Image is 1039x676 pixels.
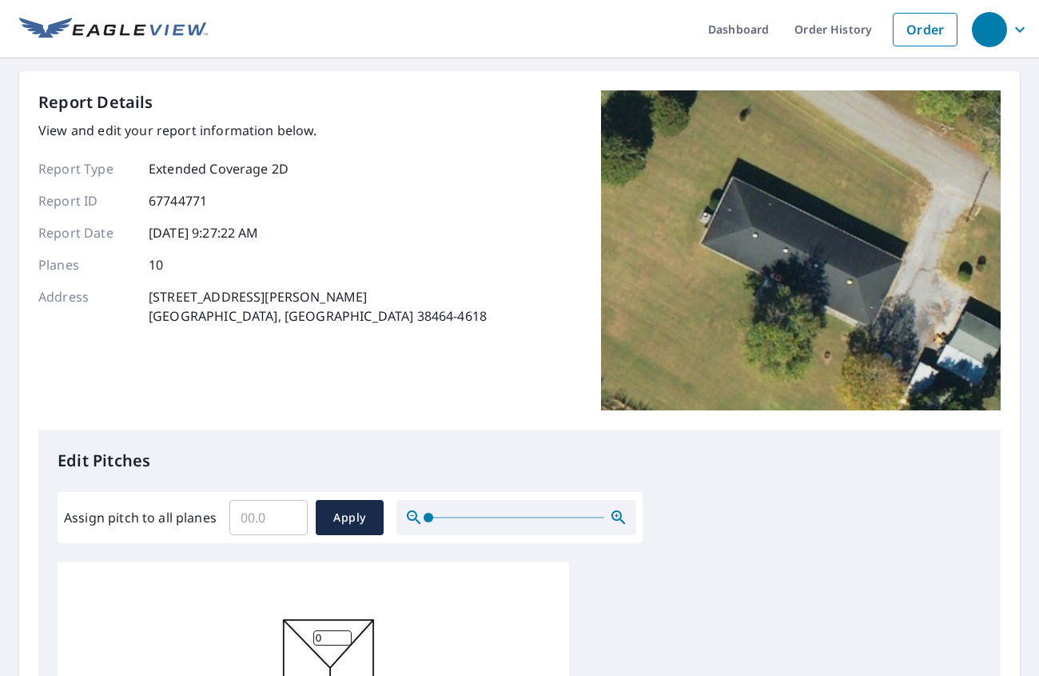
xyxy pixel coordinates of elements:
p: 67744771 [149,191,207,210]
img: Top image [601,90,1001,410]
p: Report ID [38,191,134,210]
p: Report Type [38,159,134,178]
p: Report Date [38,223,134,242]
input: 00.0 [229,495,308,540]
p: Extended Coverage 2D [149,159,289,178]
p: Edit Pitches [58,449,981,473]
img: EV Logo [19,18,208,42]
a: Order [893,13,957,46]
p: View and edit your report information below. [38,121,487,140]
span: Apply [328,508,371,528]
p: [DATE] 9:27:22 AM [149,223,259,242]
p: 10 [149,255,163,274]
label: Assign pitch to all planes [64,508,217,527]
button: Apply [316,500,384,535]
p: [STREET_ADDRESS][PERSON_NAME] [GEOGRAPHIC_DATA], [GEOGRAPHIC_DATA] 38464-4618 [149,287,487,326]
p: Planes [38,255,134,274]
p: Report Details [38,90,153,114]
p: Address [38,287,134,326]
